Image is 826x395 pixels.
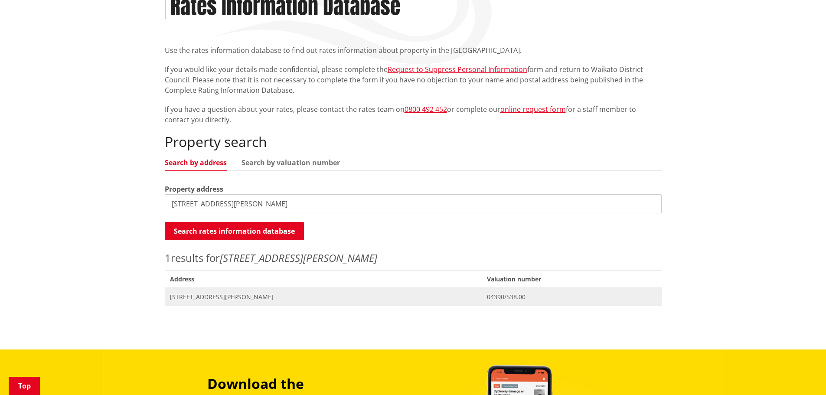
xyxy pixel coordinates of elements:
[165,64,662,95] p: If you would like your details made confidential, please complete the form and return to Waikato ...
[165,104,662,125] p: If you have a question about your rates, please contact the rates team on or complete our for a s...
[482,270,661,288] span: Valuation number
[242,159,340,166] a: Search by valuation number
[165,184,223,194] label: Property address
[786,359,817,390] iframe: Messenger Launcher
[405,104,447,114] a: 0800 492 452
[165,159,227,166] a: Search by address
[487,293,656,301] span: 04390/538.00
[165,251,171,265] span: 1
[500,104,566,114] a: online request form
[165,250,662,266] p: results for
[165,222,304,240] button: Search rates information database
[165,288,662,306] a: [STREET_ADDRESS][PERSON_NAME] 04390/538.00
[165,45,662,55] p: Use the rates information database to find out rates information about property in the [GEOGRAPHI...
[388,65,527,74] a: Request to Suppress Personal Information
[220,251,377,265] em: [STREET_ADDRESS][PERSON_NAME]
[165,270,482,288] span: Address
[9,377,40,395] a: Top
[170,293,477,301] span: [STREET_ADDRESS][PERSON_NAME]
[165,194,662,213] input: e.g. Duke Street NGARUAWAHIA
[165,134,662,150] h2: Property search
